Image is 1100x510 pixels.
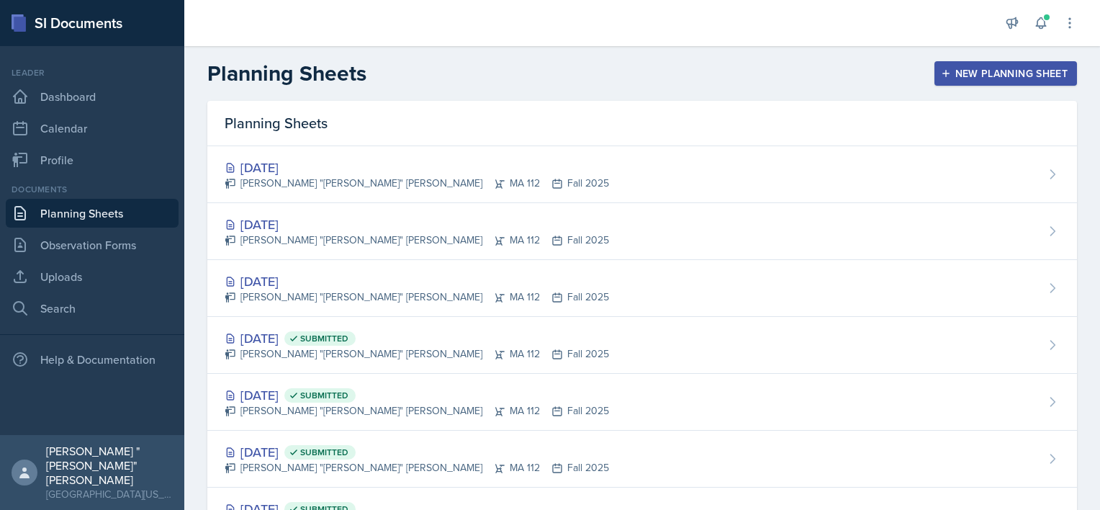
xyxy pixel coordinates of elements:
[6,199,179,228] a: Planning Sheets
[207,61,366,86] h2: Planning Sheets
[6,114,179,143] a: Calendar
[225,442,609,462] div: [DATE]
[225,176,609,191] div: [PERSON_NAME] "[PERSON_NAME]" [PERSON_NAME] MA 112 Fall 2025
[207,203,1077,260] a: [DATE] [PERSON_NAME] "[PERSON_NAME]" [PERSON_NAME]MA 112Fall 2025
[225,215,609,234] div: [DATE]
[207,374,1077,431] a: [DATE] Submitted [PERSON_NAME] "[PERSON_NAME]" [PERSON_NAME]MA 112Fall 2025
[225,272,609,291] div: [DATE]
[300,333,348,344] span: Submitted
[225,346,609,362] div: [PERSON_NAME] "[PERSON_NAME]" [PERSON_NAME] MA 112 Fall 2025
[207,317,1077,374] a: [DATE] Submitted [PERSON_NAME] "[PERSON_NAME]" [PERSON_NAME]MA 112Fall 2025
[207,260,1077,317] a: [DATE] [PERSON_NAME] "[PERSON_NAME]" [PERSON_NAME]MA 112Fall 2025
[207,101,1077,146] div: Planning Sheets
[6,231,179,259] a: Observation Forms
[6,294,179,323] a: Search
[934,61,1077,86] button: New Planning Sheet
[225,460,609,475] div: [PERSON_NAME] "[PERSON_NAME]" [PERSON_NAME] MA 112 Fall 2025
[225,158,609,177] div: [DATE]
[944,68,1068,79] div: New Planning Sheet
[46,444,173,487] div: [PERSON_NAME] "[PERSON_NAME]" [PERSON_NAME]
[6,345,179,374] div: Help & Documentation
[6,146,179,174] a: Profile
[225,290,609,305] div: [PERSON_NAME] "[PERSON_NAME]" [PERSON_NAME] MA 112 Fall 2025
[225,403,609,419] div: [PERSON_NAME] "[PERSON_NAME]" [PERSON_NAME] MA 112 Fall 2025
[300,390,348,401] span: Submitted
[6,82,179,111] a: Dashboard
[225,233,609,248] div: [PERSON_NAME] "[PERSON_NAME]" [PERSON_NAME] MA 112 Fall 2025
[46,487,173,501] div: [GEOGRAPHIC_DATA][US_STATE] in [GEOGRAPHIC_DATA]
[6,262,179,291] a: Uploads
[6,66,179,79] div: Leader
[207,146,1077,203] a: [DATE] [PERSON_NAME] "[PERSON_NAME]" [PERSON_NAME]MA 112Fall 2025
[225,328,609,348] div: [DATE]
[207,431,1077,488] a: [DATE] Submitted [PERSON_NAME] "[PERSON_NAME]" [PERSON_NAME]MA 112Fall 2025
[300,447,348,458] span: Submitted
[6,183,179,196] div: Documents
[225,385,609,405] div: [DATE]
